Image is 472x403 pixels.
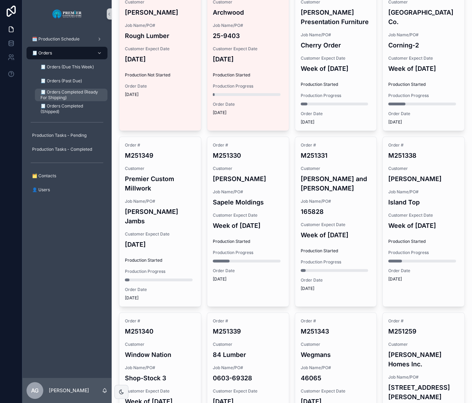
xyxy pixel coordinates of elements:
h4: Cherry Order [301,40,371,50]
span: 🧾 Orders (Due This Week) [40,64,94,70]
span: Job Name/PO# [388,374,459,380]
span: Customer Expect Date [301,55,371,61]
h4: M251343 [301,327,371,336]
span: Production Progress [125,269,195,274]
span: [DATE] [213,276,283,282]
h4: Week of [DATE] [301,230,371,240]
h4: Premier Custom Millwork [125,174,195,193]
span: Job Name/PO# [301,365,371,371]
span: Order Date [213,102,283,107]
h4: 165828 [301,207,371,216]
span: 🗓️ Production Schedule [32,36,80,42]
a: 🧾 Orders Completed (Ready For Shipping) [35,89,107,101]
h4: [PERSON_NAME] Presentation Furniture [301,8,371,27]
span: Customer Expect Date [388,212,459,218]
h4: M251330 [213,151,283,160]
h4: M251259 [388,327,459,336]
h4: M251331 [301,151,371,160]
h4: [PERSON_NAME] Jambs [125,207,195,226]
span: 🧾 Orders (Past Due) [40,78,82,84]
a: 🧾 Orders [27,47,107,59]
span: Customer Expect Date [213,212,283,218]
span: Production Started [388,82,459,87]
a: 🗂️ Contacts [27,170,107,182]
img: App logo [52,8,82,20]
span: Customer [213,342,283,347]
span: 🗂️ Contacts [32,173,56,179]
h4: [GEOGRAPHIC_DATA] Co. [388,8,459,27]
span: Production Started [213,239,283,244]
h4: Sapele Moldings [213,197,283,207]
h4: M251338 [388,151,459,160]
h4: [DATE] [125,240,195,249]
span: Order # [213,318,283,324]
a: Order #M251331Customer[PERSON_NAME] and [PERSON_NAME]Job Name/PO#165828Customer Expect DateWeek o... [295,136,377,307]
span: Order Date [125,83,195,89]
span: Production Progress [213,250,283,255]
span: Production Progress [388,250,459,255]
span: [DATE] [125,92,195,97]
span: Order # [301,318,371,324]
a: 🧾 Orders Completed (Shipped) [35,103,107,115]
span: Production Started [301,82,371,87]
span: [DATE] [301,286,371,291]
h4: M251340 [125,327,195,336]
span: Order # [125,318,195,324]
a: Production Tasks - Pending [27,129,107,142]
span: Customer [125,342,195,347]
span: Customer Expect Date [125,46,195,52]
span: Order Date [388,111,459,117]
span: [DATE] [213,110,283,115]
span: Order Date [301,277,371,283]
span: Customer Expect Date [388,55,459,61]
span: 🧾 Orders Completed (Ready For Shipping) [40,89,100,100]
h4: Rough Lumber [125,31,195,40]
h4: [PERSON_NAME] and [PERSON_NAME] [301,174,371,193]
span: Job Name/PO# [125,199,195,204]
span: Production Started [301,248,371,254]
a: 🗓️ Production Schedule [27,33,107,45]
span: Job Name/PO# [213,365,283,371]
span: 🧾 Orders Completed (Shipped) [40,103,100,114]
span: Job Name/PO# [301,32,371,38]
h4: [PERSON_NAME] [125,8,195,17]
a: 🧾 Orders (Past Due) [35,75,107,87]
span: Customer Expect Date [125,231,195,237]
span: Customer [301,342,371,347]
span: Job Name/PO# [125,365,195,371]
h4: 0603-69328 [213,373,283,383]
span: Customer Expect Date [213,388,283,394]
h4: 84 Lumber [213,350,283,359]
span: Customer Expect Date [301,388,371,394]
h4: 46065 [301,373,371,383]
span: [DATE] [388,119,459,125]
span: Job Name/PO# [213,23,283,28]
span: Order Date [388,268,459,274]
span: Production Progress [301,93,371,98]
h4: Corning-2 [388,40,459,50]
span: Production Not Started [125,72,195,78]
span: [DATE] [125,295,195,301]
span: Production Progress [301,259,371,265]
span: [DATE] [301,119,371,125]
span: AG [31,386,39,395]
span: 🧾 Orders [32,50,52,56]
span: Customer [213,166,283,171]
span: Production Progress [388,93,459,98]
span: Production Progress [213,83,283,89]
span: Customer [388,166,459,171]
h4: M251349 [125,151,195,160]
span: Order # [125,142,195,148]
span: Production Started [213,72,283,78]
span: Job Name/PO# [388,32,459,38]
span: [DATE] [388,276,459,282]
h4: Archwood [213,8,283,17]
h4: [DATE] [125,54,195,64]
h4: [DATE] [213,54,283,64]
p: [PERSON_NAME] [49,387,89,394]
div: scrollable content [22,28,112,205]
h4: Wegmans [301,350,371,359]
span: Order Date [125,287,195,292]
span: Customer [125,166,195,171]
h4: 25-9403 [213,31,283,40]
